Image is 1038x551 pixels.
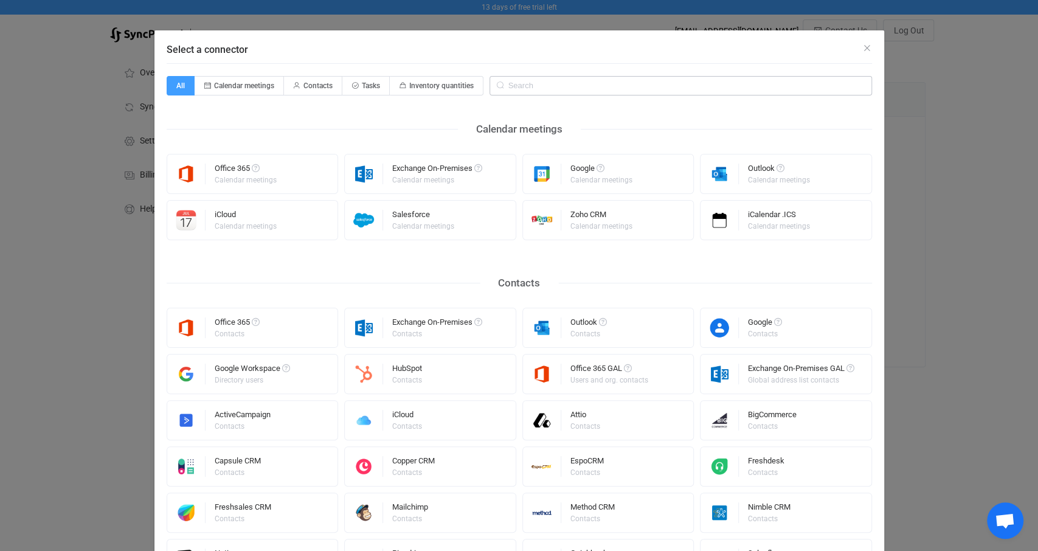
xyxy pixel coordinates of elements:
[167,210,206,230] img: icloud-calendar.png
[345,210,383,230] img: salesforce.png
[701,364,739,384] img: exchange.png
[570,223,632,230] div: Calendar meetings
[748,364,854,376] div: Exchange On-Premises GAL
[392,515,426,522] div: Contacts
[392,223,454,230] div: Calendar meetings
[167,502,206,523] img: freshworks.png
[392,503,428,515] div: Mailchimp
[167,164,206,184] img: microsoft365.png
[167,456,206,477] img: capsule.png
[748,164,812,176] div: Outlook
[523,364,561,384] img: microsoft365.png
[167,410,206,431] img: activecampaign.png
[392,423,422,430] div: Contacts
[215,318,260,330] div: Office 365
[748,411,797,423] div: BigCommerce
[570,376,648,384] div: Users and org. contacts
[570,364,650,376] div: Office 365 GAL
[570,411,602,423] div: Attio
[215,515,269,522] div: Contacts
[215,423,269,430] div: Contacts
[701,502,739,523] img: nimble.png
[748,176,810,184] div: Calendar meetings
[392,457,435,469] div: Copper CRM
[701,164,739,184] img: outlook.png
[523,410,561,431] img: attio.png
[570,176,632,184] div: Calendar meetings
[523,456,561,477] img: espo-crm.png
[215,376,288,384] div: Directory users
[392,318,482,330] div: Exchange On-Premises
[748,223,810,230] div: Calendar meetings
[215,164,279,176] div: Office 365
[345,410,383,431] img: icloud.png
[392,376,422,384] div: Contacts
[392,176,480,184] div: Calendar meetings
[701,317,739,338] img: google-contacts.png
[345,502,383,523] img: mailchimp.png
[748,210,812,223] div: iCalendar .ICS
[345,364,383,384] img: hubspot.png
[215,176,277,184] div: Calendar meetings
[748,469,783,476] div: Contacts
[748,423,795,430] div: Contacts
[748,503,791,515] div: Nimble CRM
[167,44,248,55] span: Select a connector
[167,364,206,384] img: google-workspace.png
[523,210,561,230] img: zoho-crm.png
[215,364,290,376] div: Google Workspace
[748,457,784,469] div: Freshdesk
[392,330,480,338] div: Contacts
[215,210,279,223] div: iCloud
[701,456,739,477] img: freshdesk.png
[392,364,424,376] div: HubSpot
[570,210,634,223] div: Zoho CRM
[748,376,853,384] div: Global address list contacts
[748,330,780,338] div: Contacts
[570,503,615,515] div: Method CRM
[570,423,600,430] div: Contacts
[570,330,605,338] div: Contacts
[748,318,782,330] div: Google
[748,515,789,522] div: Contacts
[523,502,561,523] img: methodcrm.png
[480,274,558,293] div: Contacts
[392,164,482,176] div: Exchange On-Premises
[215,411,271,423] div: ActiveCampaign
[701,210,739,230] img: icalendar.png
[570,164,634,176] div: Google
[215,503,271,515] div: Freshsales CRM
[987,502,1023,539] a: Open chat
[570,457,604,469] div: EspoCRM
[862,43,872,54] button: Close
[570,318,607,330] div: Outlook
[392,411,424,423] div: iCloud
[215,330,258,338] div: Contacts
[523,164,561,184] img: google.png
[570,469,602,476] div: Contacts
[345,317,383,338] img: exchange.png
[215,457,261,469] div: Capsule CRM
[345,164,383,184] img: exchange.png
[167,317,206,338] img: microsoft365.png
[392,210,456,223] div: Salesforce
[215,223,277,230] div: Calendar meetings
[490,76,872,95] input: Search
[458,120,581,139] div: Calendar meetings
[701,410,739,431] img: big-commerce.png
[345,456,383,477] img: copper.png
[523,317,561,338] img: outlook.png
[215,469,259,476] div: Contacts
[392,469,433,476] div: Contacts
[570,515,613,522] div: Contacts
